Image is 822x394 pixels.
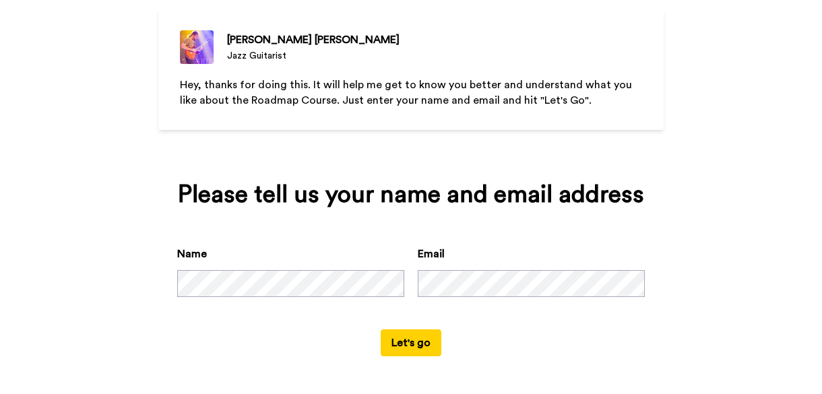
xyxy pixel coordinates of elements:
[177,246,207,262] label: Name
[418,246,445,262] label: Email
[180,79,635,106] span: Hey, thanks for doing this. It will help me get to know you better and understand what you like a...
[180,30,214,64] img: Jazz Guitarist
[381,329,441,356] button: Let's go
[177,181,645,208] div: Please tell us your name and email address
[227,32,400,48] div: [PERSON_NAME] [PERSON_NAME]
[227,49,400,63] div: Jazz Guitarist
